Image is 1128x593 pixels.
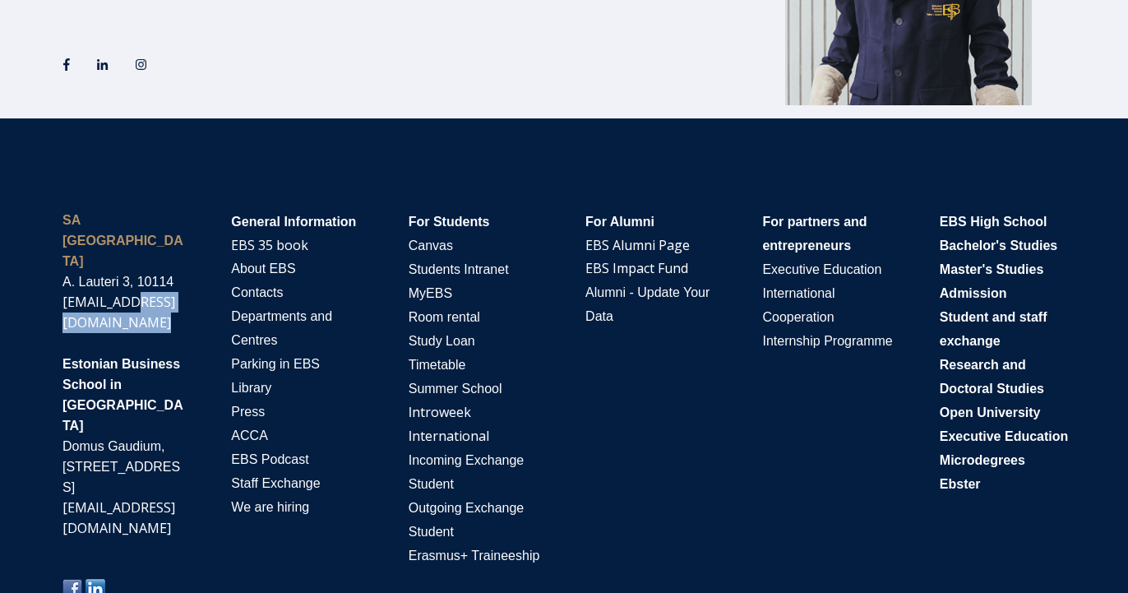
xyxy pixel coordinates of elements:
[62,357,183,433] span: Estonian Business School in [GEOGRAPHIC_DATA]
[585,283,710,325] a: Alumni - Update Your Data
[231,378,271,396] a: Library
[409,215,490,229] span: For Students
[231,215,356,229] span: General Information
[231,476,320,490] span: Staff Exchange
[940,215,1047,229] span: EBS High School
[231,450,308,468] a: EBS Podcast
[409,453,525,491] span: Incoming Exchange Student
[409,284,452,302] a: MyEBS
[940,451,1025,469] a: Microdegrees
[409,451,525,493] a: Incoming Exchange Student
[62,275,173,289] span: A. Lauteri 3, 10114
[940,262,1044,276] span: Master's Studies
[231,236,308,254] a: EBS 35 book
[940,212,1047,230] a: EBS High School
[940,358,1044,396] span: Research and Doctoral Studies
[412,403,471,421] a: ntroweek
[231,283,283,301] a: Contacts
[62,293,175,331] a: [EMAIL_ADDRESS][DOMAIN_NAME]
[409,334,475,348] span: Study Loan
[409,501,525,539] span: Outgoing Exchange Student
[409,260,509,278] a: Students Intranet
[585,215,654,229] span: For Alumni
[409,239,453,252] span: Canvas
[231,309,332,347] span: Departments and Centres
[940,260,1044,278] a: Master's Studies
[231,426,267,444] a: ACCA
[940,239,1057,252] span: Bachelor's Studies
[762,334,892,348] span: Internship Programme
[409,429,489,443] span: I
[940,429,1069,443] span: Executive Education
[585,285,710,323] span: Alumni - Update Your Data
[940,284,1007,302] a: Admission
[231,357,320,371] span: Parking in EBS
[231,262,295,276] span: About EBS
[940,355,1044,397] a: Research and Doctoral Studies
[62,498,175,537] a: [EMAIL_ADDRESS][DOMAIN_NAME]
[585,259,688,277] a: EBS Impact Fund
[231,498,309,516] a: We are hiring
[231,381,271,395] span: Library
[940,310,1047,348] span: Student and staff exchange
[409,358,466,372] span: Timetable
[409,546,540,564] a: Erasmus+ Traineeship
[231,402,265,420] a: Press
[409,308,480,326] a: Room rental
[231,452,308,466] span: EBS Podcast
[940,405,1041,419] span: Open University
[409,382,502,396] span: Summer School
[940,403,1041,421] a: Open University
[940,453,1025,467] span: Microdegrees
[231,354,320,373] a: Parking in EBS
[409,549,540,563] span: Erasmus+ Traineeship
[940,236,1057,254] a: Bachelor's Studies
[409,236,453,254] a: Canvas
[940,308,1047,350] a: Student and staff exchange
[409,310,480,324] span: Room rental
[231,405,265,419] span: Press
[940,286,1007,300] span: Admission
[940,475,981,493] a: Ebster
[409,286,452,300] span: MyEBS
[762,260,881,278] a: Executive Education
[409,405,471,419] span: I
[231,259,295,277] a: About EBS
[62,439,180,494] span: Domus Gaudium, [STREET_ADDRESS]
[409,331,475,350] a: Study Loan
[762,284,834,326] a: International Cooperation
[231,307,332,349] a: Departments and Centres
[231,474,320,492] a: Staff Exchange
[231,500,309,514] span: We are hiring
[762,215,867,252] span: For partners and entrepreneurs
[762,331,892,350] a: Internship Programme
[409,379,502,397] a: Summer School
[585,236,690,254] a: EBS Alumni Page
[231,429,267,442] span: ACCA
[940,427,1069,445] a: Executive Education
[940,477,981,491] span: Ebster
[409,498,525,540] a: Outgoing Exchange Student
[409,355,466,373] a: Timetable
[762,286,834,324] span: International Cooperation
[412,427,489,445] a: nternational
[62,213,183,268] strong: SA [GEOGRAPHIC_DATA]
[409,262,509,276] span: Students Intranet
[762,262,881,276] span: Executive Education
[231,285,283,299] span: Contacts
